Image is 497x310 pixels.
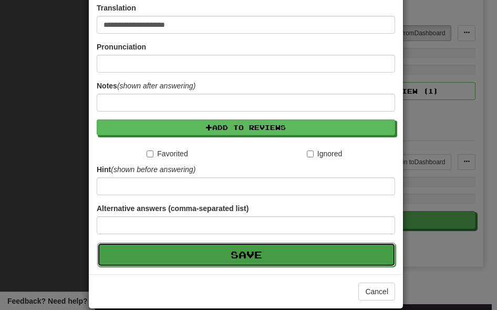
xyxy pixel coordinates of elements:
[97,3,136,13] label: Translation
[97,243,396,267] button: Save
[307,148,342,159] label: Ignored
[307,151,314,157] input: Ignored
[111,165,195,174] em: (shown before answering)
[358,283,395,301] button: Cancel
[97,203,248,214] label: Alternative answers (comma-separated list)
[147,151,153,157] input: Favorited
[97,81,195,91] label: Notes
[97,42,146,52] label: Pronunciation
[97,164,195,175] label: Hint
[97,119,395,135] button: Add to Reviews
[147,148,188,159] label: Favorited
[117,82,195,90] em: (shown after answering)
